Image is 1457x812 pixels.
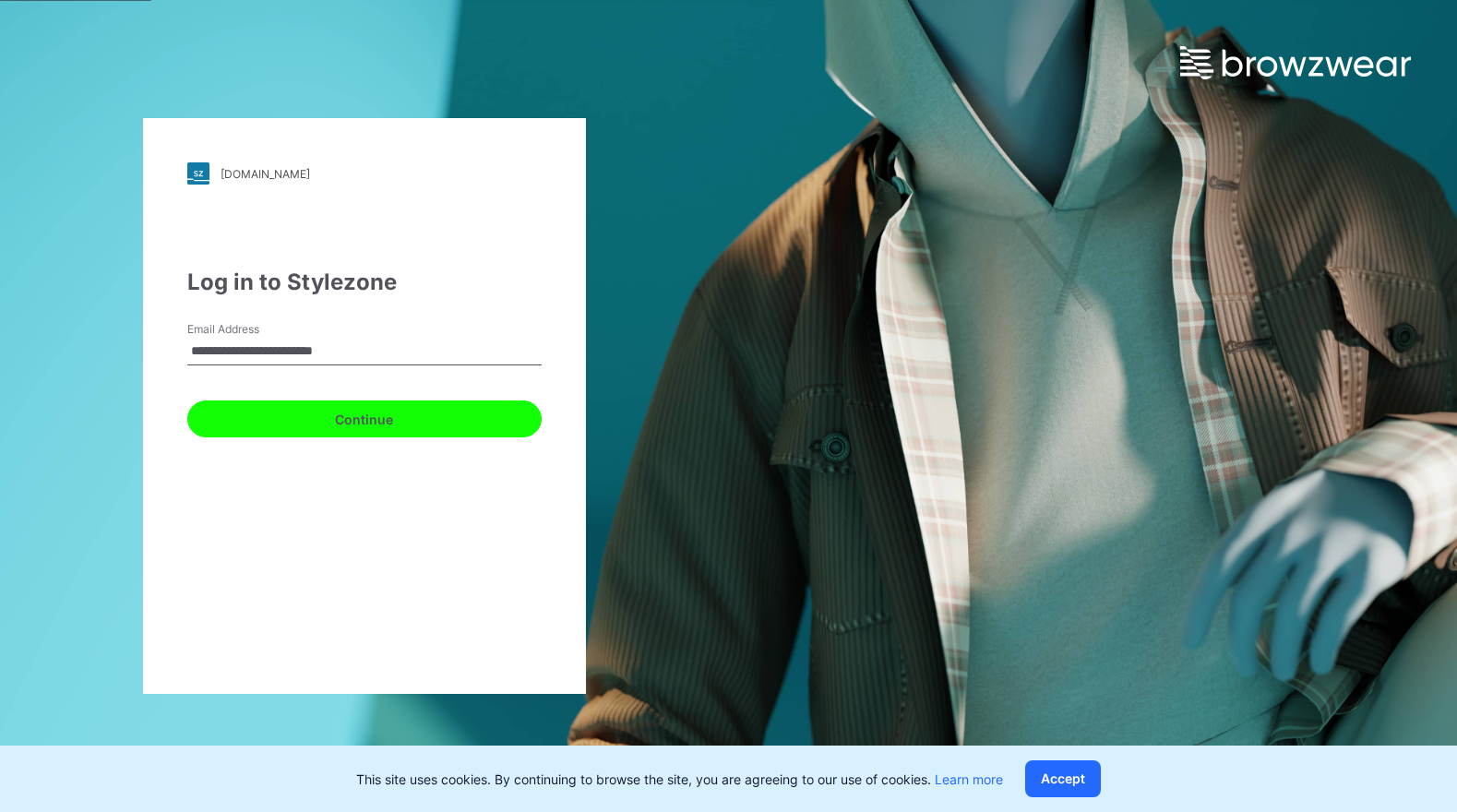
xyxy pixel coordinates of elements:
[187,321,316,338] label: Email Address
[221,167,310,181] div: [DOMAIN_NAME]
[356,770,1003,789] p: This site uses cookies. By continuing to browse the site, you are agreeing to our use of cookies.
[187,162,209,185] img: stylezone-logo.562084cfcfab977791bfbf7441f1a819.svg
[1180,46,1411,79] img: browzwear-logo.e42bd6dac1945053ebaf764b6aa21510.svg
[935,771,1003,787] a: Learn more
[1025,760,1101,797] button: Accept
[187,266,542,299] div: Log in to Stylezone
[187,400,542,437] button: Continue
[187,162,542,185] a: [DOMAIN_NAME]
